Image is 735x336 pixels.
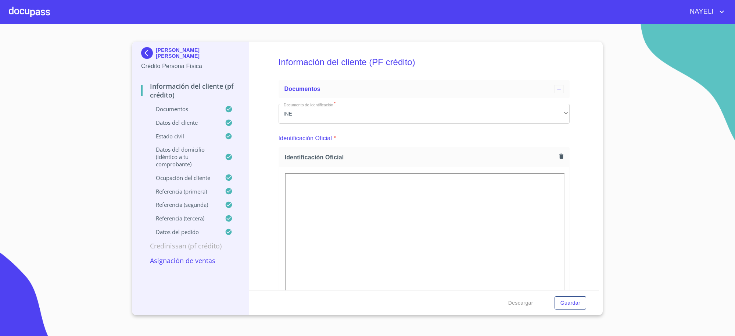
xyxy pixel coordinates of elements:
[141,241,240,250] p: Credinissan (PF crédito)
[141,82,240,99] p: Información del cliente (PF crédito)
[684,6,726,18] button: account of current user
[684,6,717,18] span: NAYELI
[141,174,225,181] p: Ocupación del Cliente
[555,296,586,310] button: Guardar
[141,132,225,140] p: Estado Civil
[156,47,240,59] p: [PERSON_NAME] [PERSON_NAME]
[141,47,156,59] img: Docupass spot blue
[141,188,225,195] p: Referencia (primera)
[279,134,332,143] p: Identificación Oficial
[505,296,536,310] button: Descargar
[141,201,225,208] p: Referencia (segunda)
[285,153,556,161] span: Identificación Oficial
[141,47,240,62] div: [PERSON_NAME] [PERSON_NAME]
[141,119,225,126] p: Datos del cliente
[279,104,570,124] div: INE
[141,146,225,168] p: Datos del domicilio (idéntico a tu comprobante)
[279,80,570,98] div: Documentos
[141,105,225,113] p: Documentos
[141,215,225,222] p: Referencia (tercera)
[141,62,240,71] p: Crédito Persona Física
[284,86,320,92] span: Documentos
[141,256,240,265] p: Asignación de Ventas
[279,47,570,77] h5: Información del cliente (PF crédito)
[141,228,225,236] p: Datos del pedido
[508,298,533,308] span: Descargar
[560,298,580,308] span: Guardar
